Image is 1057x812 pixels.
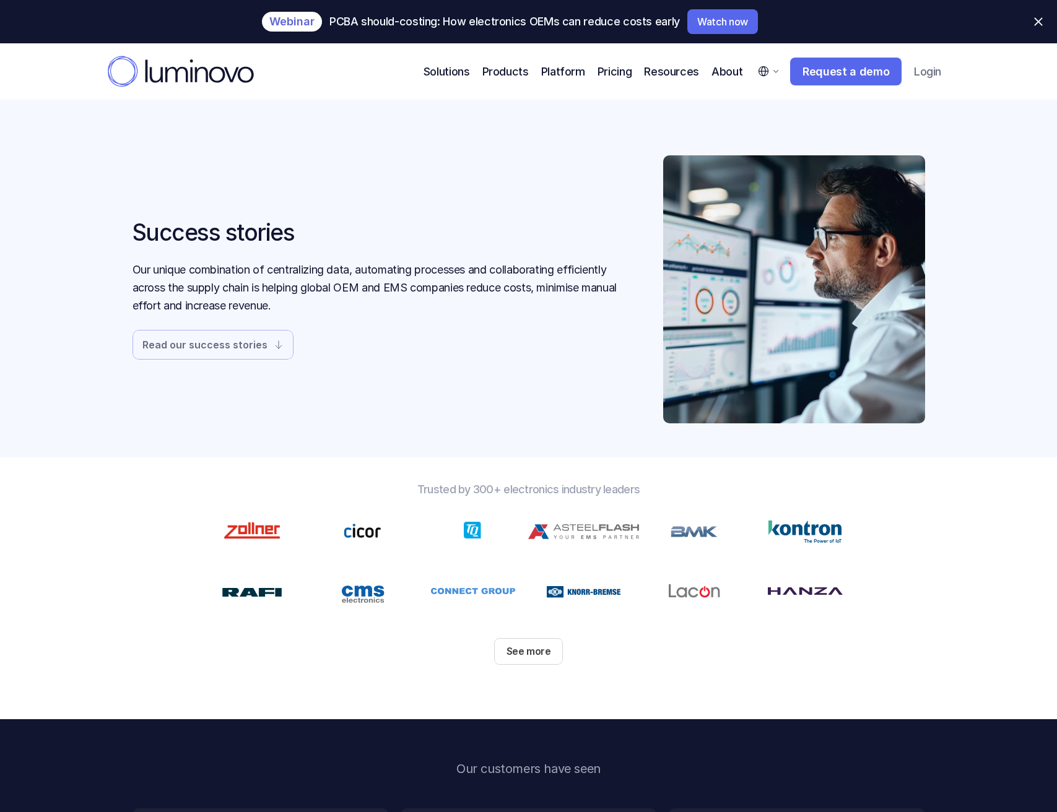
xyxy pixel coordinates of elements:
[243,759,814,779] p: Our customers have seen
[133,261,624,314] p: Our unique combination of centralizing data, automating processes and collaborating efficiently a...
[344,518,381,543] img: zollner logo
[671,512,718,551] img: zollner logo
[507,646,550,657] p: See more
[687,9,758,34] a: Watch now
[133,330,294,360] a: Read our success stories
[711,63,742,80] p: About
[644,63,699,80] p: Resources
[482,63,529,80] p: Products
[790,58,902,86] a: Request a demo
[541,63,585,80] p: Platform
[528,512,639,551] img: Zollner
[220,519,284,542] img: Zollner
[133,219,624,246] h1: Success stories
[803,65,889,79] p: Request a demo
[914,65,941,79] p: Login
[598,63,632,80] a: Pricing
[207,482,851,497] p: Trusted by 300+ electronics industry leaders
[269,17,315,27] p: Webinar
[424,63,470,80] p: Solutions
[142,340,268,350] p: Read our success stories
[329,15,680,28] p: PCBA should-costing: How electronics OEMs can reduce costs early
[697,17,748,27] p: Watch now
[663,155,924,423] img: Electronics professional looking at a dashboard on a computer screen
[905,59,949,85] a: Login
[669,571,720,611] img: Lacon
